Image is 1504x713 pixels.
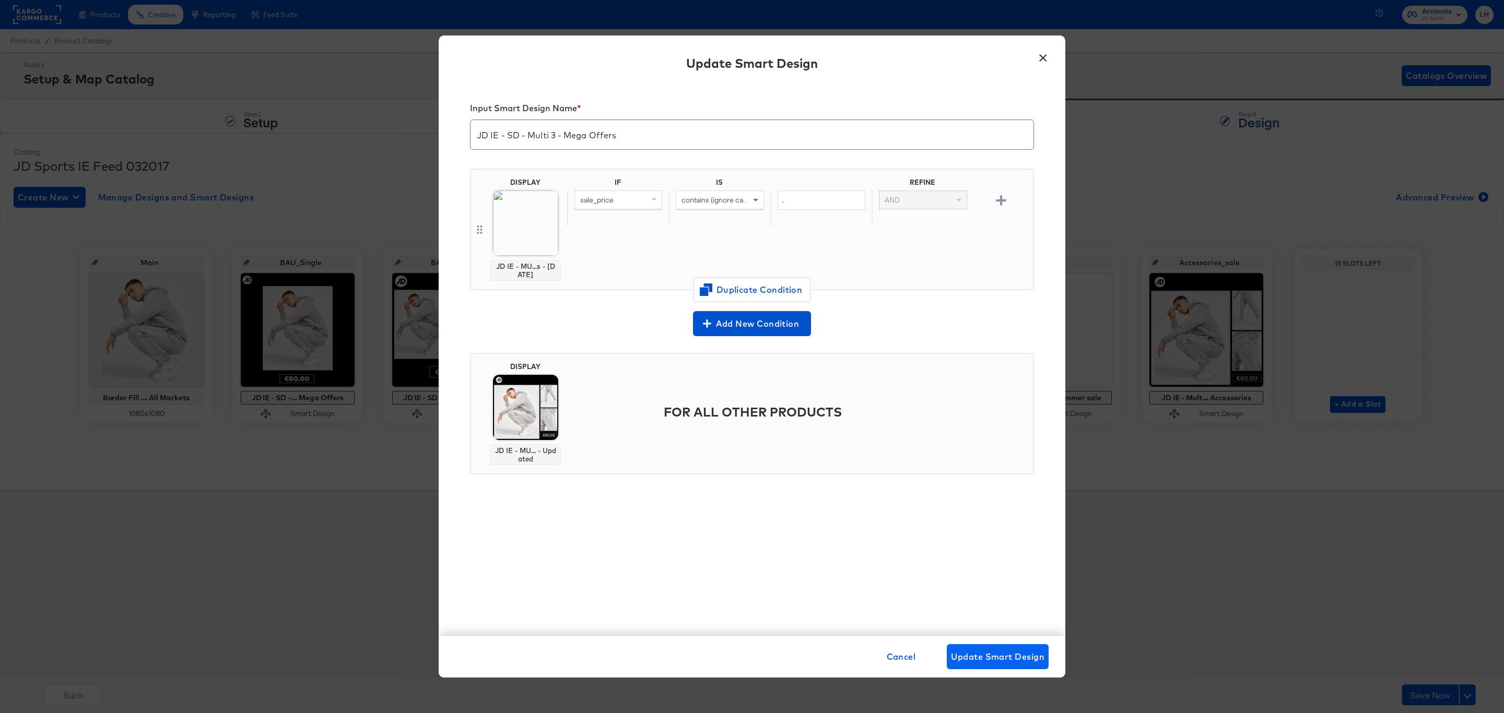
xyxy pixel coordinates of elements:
[697,316,807,331] span: Add New Condition
[701,282,803,297] span: Duplicate Condition
[1033,46,1052,65] button: ×
[947,644,1049,669] button: Update Smart Design
[693,277,811,302] button: Duplicate Condition
[887,649,916,664] span: Cancel
[493,375,558,440] img: SBdt16MPIDwrXOvpVSFNGQ.jpg
[495,262,556,279] div: JD IE - MU...s - [DATE]
[778,191,865,210] input: Enter value
[885,195,900,205] span: AND
[510,178,540,186] div: DISPLAY
[471,116,1033,145] input: My smart design
[493,191,558,256] img: fl_layer_apply%2Cg_north_west%2
[495,446,556,463] div: JD IE - MU... - Updated
[470,103,1034,117] div: Input Smart Design Name
[686,54,818,72] div: Update Smart Design
[951,649,1044,664] span: Update Smart Design
[580,195,614,205] span: sale_price
[681,195,753,205] span: contains (ignore case)
[510,362,540,371] div: DISPLAY
[668,178,770,191] div: IS
[693,311,811,336] button: Add New Condition
[567,387,1029,436] div: FOR ALL OTHER PRODUCTS
[872,178,973,191] div: REFINE
[883,644,920,669] button: Cancel
[567,178,668,191] div: IF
